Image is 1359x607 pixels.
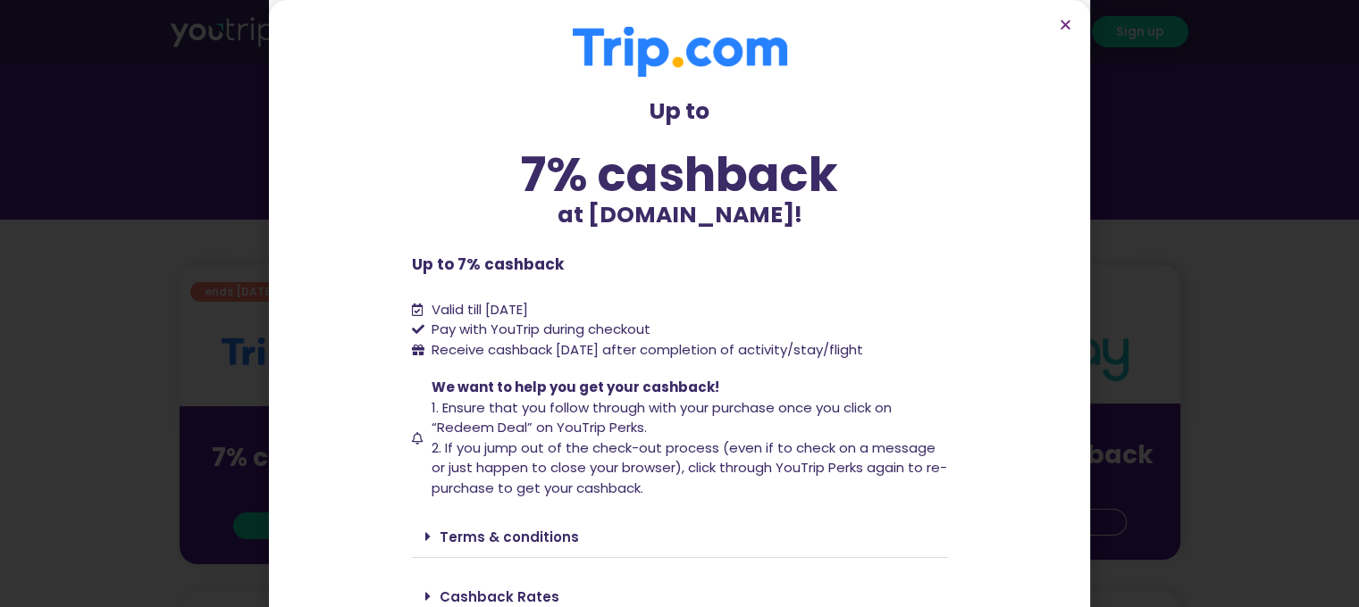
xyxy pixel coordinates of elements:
span: Valid till [DATE] [432,300,528,319]
div: Terms & conditions [412,516,948,558]
p: Up to [412,95,948,129]
div: 7% cashback [412,151,948,198]
span: 2. If you jump out of the check-out process (even if to check on a message or just happen to clos... [432,438,947,497]
p: at [DOMAIN_NAME]! [412,198,948,232]
span: We want to help you get your cashback! [432,378,719,396]
a: Terms & conditions [440,528,579,546]
b: Up to 7% cashback [412,254,564,275]
a: Cashback Rates [440,587,559,606]
span: Receive cashback [DATE] after completion of activity/stay/flight [432,340,863,359]
span: Pay with YouTrip during checkout [427,320,650,340]
a: Close [1059,18,1072,31]
span: 1. Ensure that you follow through with your purchase once you click on “Redeem Deal” on YouTrip P... [432,398,892,437]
